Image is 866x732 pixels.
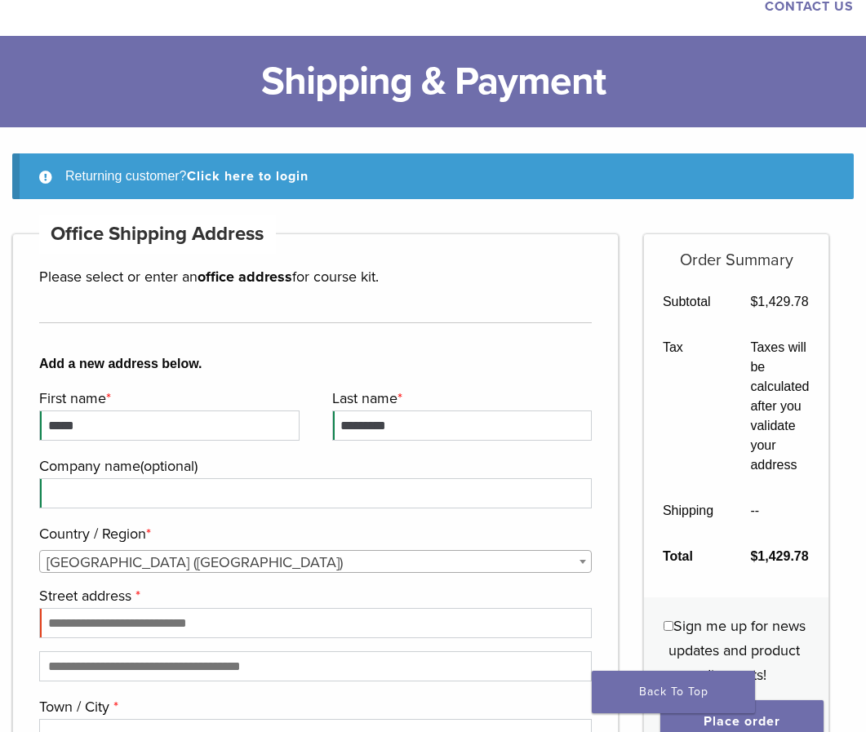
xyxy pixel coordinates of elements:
[750,504,759,517] span: --
[39,694,588,719] label: Town / City
[39,583,588,608] label: Street address
[668,617,806,684] span: Sign me up for news updates and product discounts!
[750,295,757,308] span: $
[750,549,757,563] span: $
[664,621,673,631] input: Sign me up for news updates and product discounts!
[644,279,732,325] th: Subtotal
[39,454,588,478] label: Company name
[39,215,276,254] h4: Office Shipping Address
[140,457,198,475] span: (optional)
[198,268,292,286] strong: office address
[644,534,732,579] th: Total
[187,168,309,184] a: Click here to login
[750,549,808,563] bdi: 1,429.78
[39,386,295,410] label: First name
[644,325,732,488] th: Tax
[644,488,732,534] th: Shipping
[40,551,591,574] span: United States (US)
[39,354,592,374] b: Add a new address below.
[39,550,592,573] span: Country / Region
[332,386,588,410] label: Last name
[732,325,828,488] td: Taxes will be calculated after you validate your address
[750,295,808,308] bdi: 1,429.78
[644,234,828,270] h5: Order Summary
[39,264,592,289] p: Please select or enter an for course kit.
[39,521,588,546] label: Country / Region
[12,153,854,199] div: Returning customer?
[592,671,755,713] a: Back To Top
